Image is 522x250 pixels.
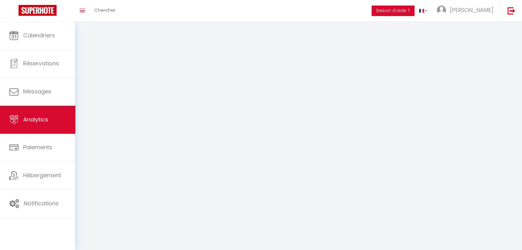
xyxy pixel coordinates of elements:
img: Super Booking [19,5,57,16]
span: Notifications [24,199,59,207]
span: [PERSON_NAME] [450,6,493,14]
span: Réservations [23,59,59,67]
span: Messages [23,88,51,95]
span: Chercher [94,7,116,13]
span: Hébergement [23,171,61,179]
button: Besoin d'aide ? [372,6,415,16]
span: Analytics [23,116,48,123]
img: ... [437,6,446,15]
span: Paiements [23,143,52,151]
span: Calendriers [23,31,55,39]
img: logout [507,7,515,14]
